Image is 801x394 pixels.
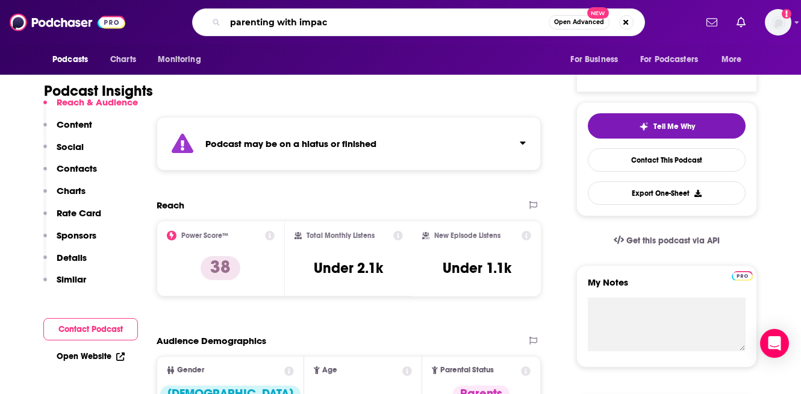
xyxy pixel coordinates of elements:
[43,230,96,252] button: Sponsors
[201,256,240,280] p: 38
[307,231,375,240] h2: Total Monthly Listens
[158,51,201,68] span: Monitoring
[322,366,337,374] span: Age
[626,236,720,246] span: Get this podcast via API
[588,148,746,172] a: Contact This Podcast
[43,96,138,119] button: Reach & Audience
[587,7,609,19] span: New
[43,207,101,230] button: Rate Card
[653,122,695,131] span: Tell Me Why
[181,231,228,240] h2: Power Score™
[10,11,125,34] img: Podchaser - Follow, Share and Rate Podcasts
[192,8,645,36] div: Search podcasts, credits, & more...
[639,122,649,131] img: tell me why sparkle
[760,329,789,358] div: Open Intercom Messenger
[177,366,204,374] span: Gender
[205,138,376,149] strong: Podcast may be on a hiatus or finished
[713,48,757,71] button: open menu
[562,48,633,71] button: open menu
[102,48,143,71] a: Charts
[110,51,136,68] span: Charts
[43,274,86,296] button: Similar
[554,19,604,25] span: Open Advanced
[443,259,511,277] h3: Under 1.1k
[314,259,383,277] h3: Under 2.1k
[157,117,541,170] section: Click to expand status details
[765,9,791,36] button: Show profile menu
[43,252,87,274] button: Details
[43,119,92,141] button: Content
[732,12,750,33] a: Show notifications dropdown
[765,9,791,36] img: User Profile
[640,51,698,68] span: For Podcasters
[43,185,86,207] button: Charts
[604,226,729,255] a: Get this podcast via API
[43,163,97,185] button: Contacts
[44,48,104,71] button: open menu
[157,335,266,346] h2: Audience Demographics
[722,51,742,68] span: More
[434,231,500,240] h2: New Episode Listens
[765,9,791,36] span: Logged in as weareheadstart
[57,163,97,174] p: Contacts
[549,15,609,30] button: Open AdvancedNew
[57,119,92,130] p: Content
[44,82,153,100] h1: Podcast Insights
[57,274,86,285] p: Similar
[57,96,138,108] p: Reach & Audience
[57,185,86,196] p: Charts
[732,271,753,281] img: Podchaser Pro
[632,48,715,71] button: open menu
[57,252,87,263] p: Details
[702,12,722,33] a: Show notifications dropdown
[440,366,494,374] span: Parental Status
[588,113,746,139] button: tell me why sparkleTell Me Why
[43,141,84,163] button: Social
[732,269,753,281] a: Pro website
[149,48,216,71] button: open menu
[57,207,101,219] p: Rate Card
[782,9,791,19] svg: Add a profile image
[570,51,618,68] span: For Business
[157,199,184,211] h2: Reach
[225,13,549,32] input: Search podcasts, credits, & more...
[57,141,84,152] p: Social
[588,277,746,298] label: My Notes
[588,181,746,205] button: Export One-Sheet
[57,351,125,361] a: Open Website
[57,230,96,241] p: Sponsors
[52,51,88,68] span: Podcasts
[43,318,138,340] button: Contact Podcast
